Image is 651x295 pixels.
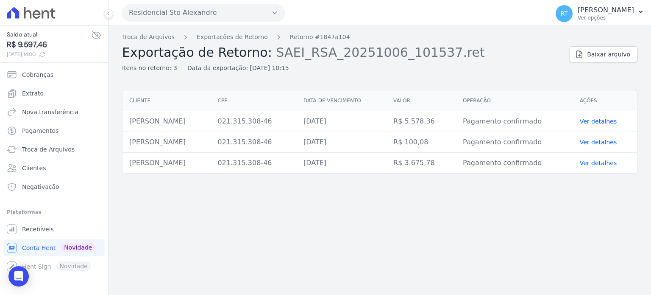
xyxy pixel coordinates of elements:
span: Novidade [61,243,95,252]
td: 021.315.308-46 [211,153,297,174]
div: Plataformas [7,207,101,217]
span: Extrato [22,89,44,98]
div: Data da exportação: [DATE] 10:15 [187,64,289,73]
a: Troca de Arquivos [122,33,175,42]
span: [DATE] 14:00 [7,51,91,58]
td: [PERSON_NAME] [122,132,211,153]
td: 021.315.308-46 [211,132,297,153]
a: Ver detalhes [580,160,617,166]
a: Baixar arquivo [570,46,637,62]
td: R$ 3.675,78 [387,153,456,174]
th: Cliente [122,90,211,111]
a: Extrato [3,85,105,102]
nav: Breadcrumb [122,33,563,42]
td: R$ 5.578,36 [387,111,456,132]
span: Troca de Arquivos [22,145,75,154]
td: Pagamento confirmado [456,153,573,174]
button: RT [PERSON_NAME] Ver opções [549,2,651,25]
a: Pagamentos [3,122,105,139]
div: Open Intercom Messenger [8,266,29,287]
td: [PERSON_NAME] [122,153,211,174]
a: Recebíveis [3,221,105,238]
a: Conta Hent Novidade [3,239,105,256]
p: Ver opções [578,14,634,21]
a: Troca de Arquivos [3,141,105,158]
span: Exportação de Retorno: [122,45,272,60]
td: R$ 100,08 [387,132,456,153]
td: [DATE] [297,132,387,153]
td: [PERSON_NAME] [122,111,211,132]
td: 021.315.308-46 [211,111,297,132]
span: Conta Hent [22,244,56,252]
a: Retorno #1847a104 [290,33,350,42]
a: Cobranças [3,66,105,83]
span: Saldo atual [7,30,91,39]
th: Ações [573,90,637,111]
nav: Sidebar [7,66,101,275]
span: Baixar arquivo [587,50,630,59]
td: [DATE] [297,153,387,174]
a: Ver detalhes [580,118,617,125]
span: R$ 9.597,46 [7,39,91,51]
span: Negativação [22,183,59,191]
span: SAEI_RSA_20251006_101537.ret [276,44,485,60]
span: Nova transferência [22,108,78,116]
th: Valor [387,90,456,111]
th: CPF [211,90,297,111]
span: Pagamentos [22,126,58,135]
div: Itens no retorno: 3 [122,64,177,73]
td: [DATE] [297,111,387,132]
a: Nova transferência [3,104,105,121]
a: Ver detalhes [580,139,617,146]
span: RT [560,11,568,17]
a: Clientes [3,160,105,177]
button: Residencial Sto Alexandre [122,4,285,21]
span: Recebíveis [22,225,54,233]
p: [PERSON_NAME] [578,6,634,14]
td: Pagamento confirmado [456,132,573,153]
span: Cobranças [22,70,53,79]
td: Pagamento confirmado [456,111,573,132]
th: Data de vencimento [297,90,387,111]
a: Negativação [3,178,105,195]
a: Exportações de Retorno [197,33,268,42]
th: Operação [456,90,573,111]
span: Clientes [22,164,46,172]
